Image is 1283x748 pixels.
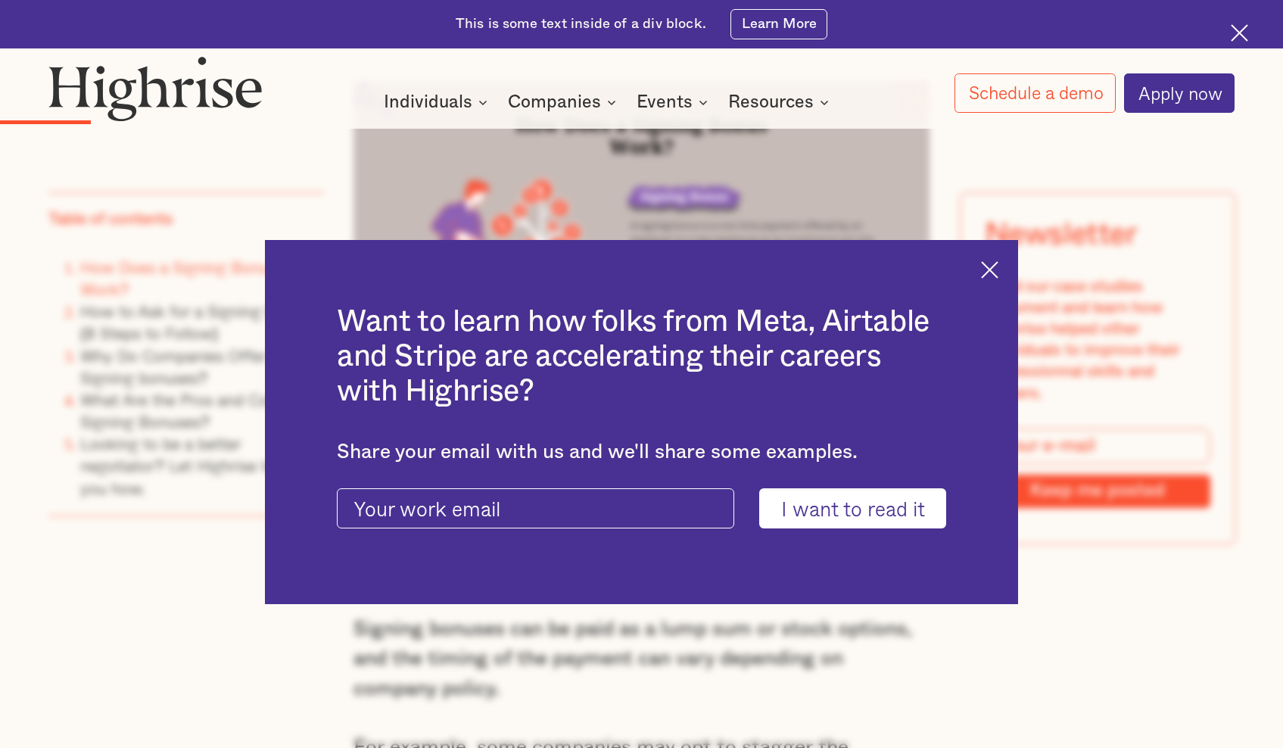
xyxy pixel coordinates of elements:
[508,93,601,111] div: Companies
[48,56,263,121] img: Highrise logo
[728,93,833,111] div: Resources
[981,261,998,279] img: Cross icon
[1124,73,1235,113] a: Apply now
[1231,24,1248,42] img: Cross icon
[384,93,492,111] div: Individuals
[637,93,693,111] div: Events
[954,73,1116,112] a: Schedule a demo
[337,441,946,464] div: Share your email with us and we'll share some examples.
[337,304,946,409] h2: Want to learn how folks from Meta, Airtable and Stripe are accelerating their careers with Highrise?
[384,93,472,111] div: Individuals
[456,14,706,33] div: This is some text inside of a div block.
[508,93,621,111] div: Companies
[337,488,946,528] form: current-ascender-blog-article-modal-form
[637,93,712,111] div: Events
[728,93,814,111] div: Resources
[759,488,946,528] input: I want to read it
[337,488,734,528] input: Your work email
[730,9,828,39] a: Learn More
